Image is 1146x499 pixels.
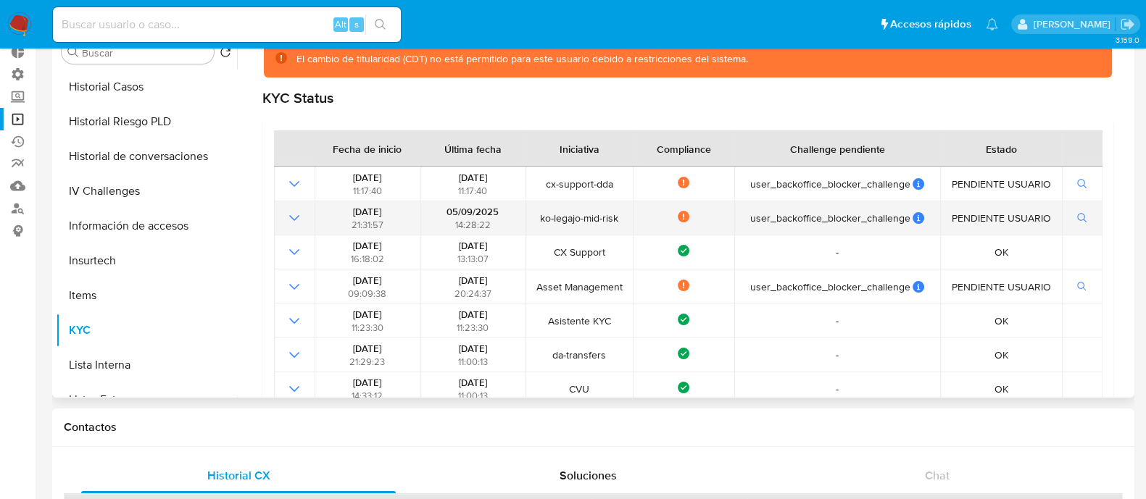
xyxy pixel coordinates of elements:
[56,70,237,104] button: Historial Casos
[56,104,237,139] button: Historial Riesgo PLD
[56,174,237,209] button: IV Challenges
[986,18,998,30] a: Notificaciones
[82,46,208,59] input: Buscar
[925,467,950,484] span: Chat
[1115,34,1139,46] span: 3.159.0
[890,17,971,32] span: Accesos rápidos
[56,382,237,417] button: Listas Externas
[56,209,237,243] button: Información de accesos
[56,348,237,382] button: Lista Interna
[207,467,270,484] span: Historial CX
[56,243,237,278] button: Insurtech
[1033,17,1115,31] p: yanina.loff@mercadolibre.com
[56,139,237,174] button: Historial de conversaciones
[64,420,1123,435] h1: Contactos
[354,17,359,31] span: s
[56,313,237,348] button: KYC
[67,46,79,58] button: Buscar
[56,278,237,313] button: Items
[365,14,395,35] button: search-icon
[1120,17,1135,32] a: Salir
[335,17,346,31] span: Alt
[220,46,231,62] button: Volver al orden por defecto
[53,15,401,34] input: Buscar usuario o caso...
[560,467,617,484] span: Soluciones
